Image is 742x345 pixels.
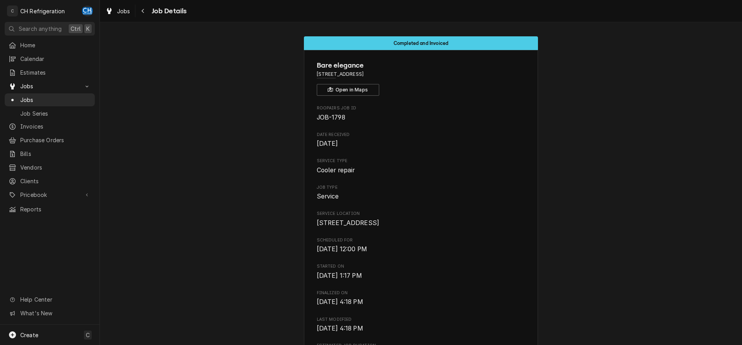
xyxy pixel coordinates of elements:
span: K [86,25,90,33]
span: Last Modified [317,316,525,323]
a: Go to What's New [5,307,95,320]
span: Service [317,193,339,200]
span: Jobs [117,7,130,15]
a: Jobs [102,5,133,18]
span: Calendar [20,55,91,63]
a: Estimates [5,66,95,79]
span: Date Received [317,132,525,138]
span: Last Modified [317,324,525,333]
a: Vendors [5,161,95,174]
span: [DATE] [317,140,338,147]
span: Service Location [317,211,525,217]
a: Job Series [5,107,95,120]
span: Finalized On [317,297,525,307]
span: Bills [20,150,91,158]
div: CH [82,5,93,16]
span: Completed and Invoiced [394,41,449,46]
span: Cooler repair [317,166,355,174]
span: Job Series [20,109,91,118]
div: Roopairs Job ID [317,105,525,122]
a: Bills [5,147,95,160]
span: Invoices [20,122,91,130]
div: Service Location [317,211,525,227]
span: Service Type [317,158,525,164]
div: Started On [317,263,525,280]
span: [DATE] 12:00 PM [317,245,367,253]
span: Name [317,60,525,71]
a: Clients [5,175,95,188]
div: Chris Hiraga's Avatar [82,5,93,16]
button: Search anythingCtrlK [5,22,95,36]
a: Go to Pricebook [5,188,95,201]
span: Scheduled For [317,245,525,254]
button: Navigate back [137,5,149,17]
span: Service Location [317,218,525,228]
a: Home [5,39,95,52]
a: Invoices [5,120,95,133]
div: CH Refrigeration [20,7,65,15]
div: C [7,5,18,16]
span: Address [317,71,525,78]
span: Date Received [317,139,525,148]
span: Job Type [317,192,525,201]
a: Calendar [5,52,95,65]
span: Reports [20,205,91,213]
div: Service Type [317,158,525,175]
span: Scheduled For [317,237,525,243]
span: Create [20,332,38,338]
span: Vendors [20,163,91,172]
span: [STREET_ADDRESS] [317,219,380,227]
span: Roopairs Job ID [317,105,525,111]
span: Jobs [20,96,91,104]
span: Pricebook [20,191,79,199]
span: Finalized On [317,290,525,296]
div: Date Received [317,132,525,148]
a: Reports [5,203,95,216]
span: JOB-1798 [317,114,345,121]
span: Job Details [149,6,187,16]
div: Client Information [317,60,525,96]
span: Jobs [20,82,79,90]
div: Finalized On [317,290,525,307]
span: Started On [317,271,525,281]
span: Help Center [20,295,90,304]
div: Last Modified [317,316,525,333]
div: Job Type [317,184,525,201]
a: Go to Jobs [5,80,95,93]
span: Started On [317,263,525,270]
span: What's New [20,309,90,317]
div: Status [304,36,538,50]
a: Go to Help Center [5,293,95,306]
span: Clients [20,177,91,185]
span: Home [20,41,91,49]
span: C [86,331,90,339]
span: [DATE] 1:17 PM [317,272,362,279]
span: Service Type [317,166,525,175]
span: Purchase Orders [20,136,91,144]
span: Roopairs Job ID [317,113,525,122]
button: Open in Maps [317,84,379,96]
a: Jobs [5,93,95,106]
span: [DATE] 4:18 PM [317,298,363,306]
span: [DATE] 4:18 PM [317,325,363,332]
span: Estimates [20,68,91,77]
span: Job Type [317,184,525,191]
a: Purchase Orders [5,134,95,147]
span: Search anything [19,25,62,33]
div: Scheduled For [317,237,525,254]
span: Ctrl [71,25,81,33]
